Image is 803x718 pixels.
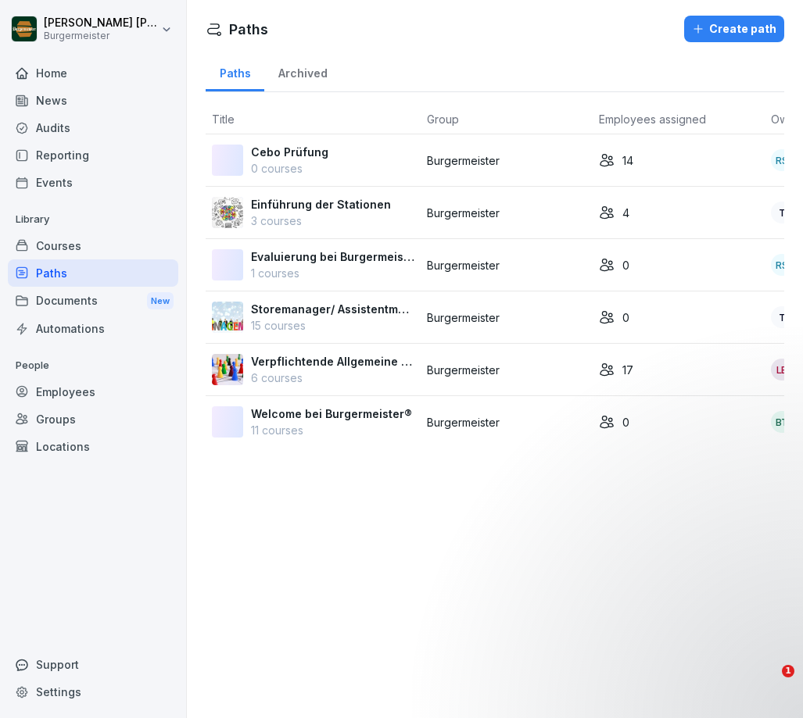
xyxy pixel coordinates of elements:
p: Burgermeister [427,152,586,169]
p: 17 [622,362,633,378]
div: BT [771,411,793,433]
p: 0 courses [251,160,328,177]
p: Burgermeister [427,309,586,326]
p: Burgermeister [427,257,586,273]
p: Welcome bei Burgermeister® [251,405,412,422]
a: Paths [206,52,264,91]
p: 0 [622,309,629,326]
a: Archived [264,52,341,91]
p: Library [8,207,178,232]
p: Burgermeister [427,205,586,221]
p: 4 [622,205,629,221]
a: DocumentsNew [8,287,178,316]
p: 0 [622,257,629,273]
p: 3 courses [251,213,391,229]
img: s0ko8y4pw9msovmc14bxhdgh.png [212,302,243,333]
div: Support [8,651,178,678]
a: Reporting [8,141,178,169]
a: Events [8,169,178,196]
a: Paths [8,259,178,287]
p: 1 courses [251,265,414,281]
a: Employees [8,378,178,405]
div: RS [771,149,793,171]
th: Group [421,105,593,134]
p: Storemanager/ Assistentmanager [251,301,414,317]
div: RS [771,254,793,276]
p: 15 courses [251,317,414,334]
p: Cebo Prüfung [251,144,328,160]
p: Evaluierung bei Burgermeister® [251,248,414,265]
div: Documents [8,287,178,316]
a: Locations [8,433,178,460]
div: New [147,292,174,310]
span: Title [212,113,235,126]
p: Burgermeister [427,362,586,378]
a: News [8,87,178,114]
p: Einführung der Stationen [251,196,391,213]
p: 6 courses [251,370,414,386]
p: Verpflichtende Allgemeine Hygiene/ Sicherheitsschulungen [251,353,414,370]
a: Automations [8,315,178,342]
span: Employees assigned [599,113,706,126]
button: Create path [684,16,784,42]
div: T [771,202,793,223]
span: 1 [782,665,794,677]
iframe: To enrich screen reader interactions, please activate Accessibility in Grammarly extension settings [750,665,787,702]
p: People [8,353,178,378]
h1: Paths [229,19,268,40]
p: Burgermeister [44,30,158,41]
div: T [771,306,793,328]
p: [PERSON_NAME] [PERSON_NAME] [PERSON_NAME] [44,16,158,30]
a: Groups [8,405,178,433]
p: Burgermeister [427,414,586,430]
img: ges0wsbz3tq6sxdqsr06isru.png [212,354,243,385]
div: Create path [692,20,776,38]
p: 14 [622,152,633,169]
a: Courses [8,232,178,259]
a: Home [8,59,178,87]
a: Settings [8,678,178,705]
p: 11 courses [251,422,412,438]
a: Audits [8,114,178,141]
img: wwemz06sg48ah3lik0a3sdy0.png [212,197,243,228]
div: LB [771,359,793,380]
p: 0 [622,414,629,430]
